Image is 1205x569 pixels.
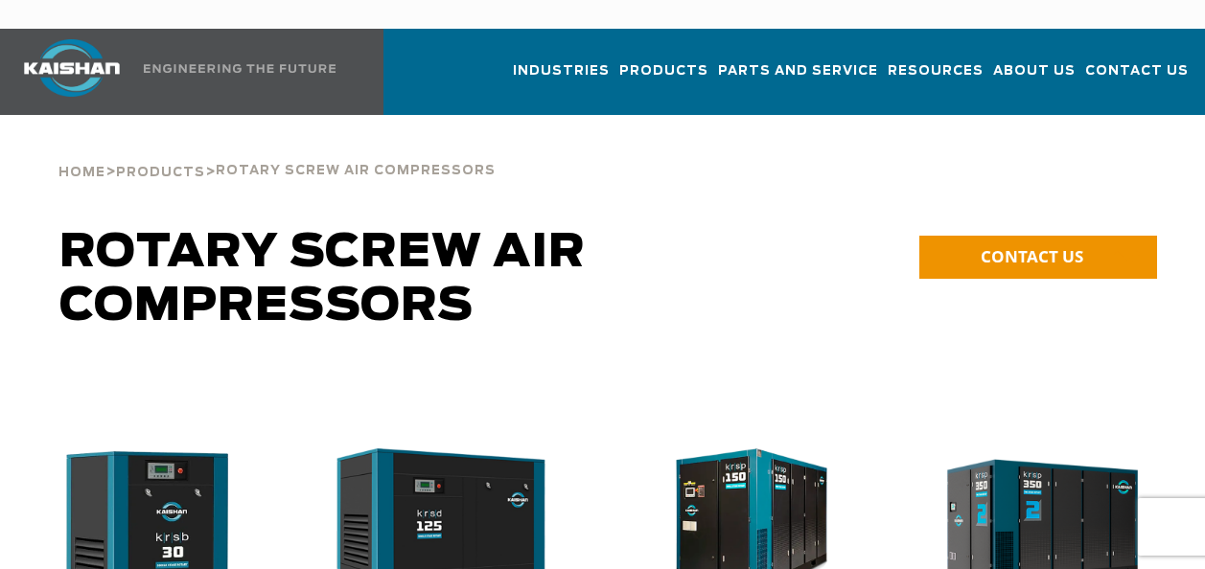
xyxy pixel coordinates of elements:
[888,46,984,111] a: Resources
[116,167,205,179] span: Products
[144,64,336,73] img: Engineering the future
[1085,60,1189,82] span: Contact Us
[59,230,586,330] span: Rotary Screw Air Compressors
[888,60,984,82] span: Resources
[993,46,1076,111] a: About Us
[58,163,105,180] a: Home
[513,60,610,82] span: Industries
[993,60,1076,82] span: About Us
[58,115,496,188] div: > >
[718,60,878,82] span: Parts and Service
[1085,46,1189,111] a: Contact Us
[216,165,496,177] span: Rotary Screw Air Compressors
[619,60,708,82] span: Products
[718,46,878,111] a: Parts and Service
[513,46,610,111] a: Industries
[981,245,1083,267] span: CONTACT US
[619,46,708,111] a: Products
[116,163,205,180] a: Products
[919,236,1157,279] a: CONTACT US
[58,167,105,179] span: Home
